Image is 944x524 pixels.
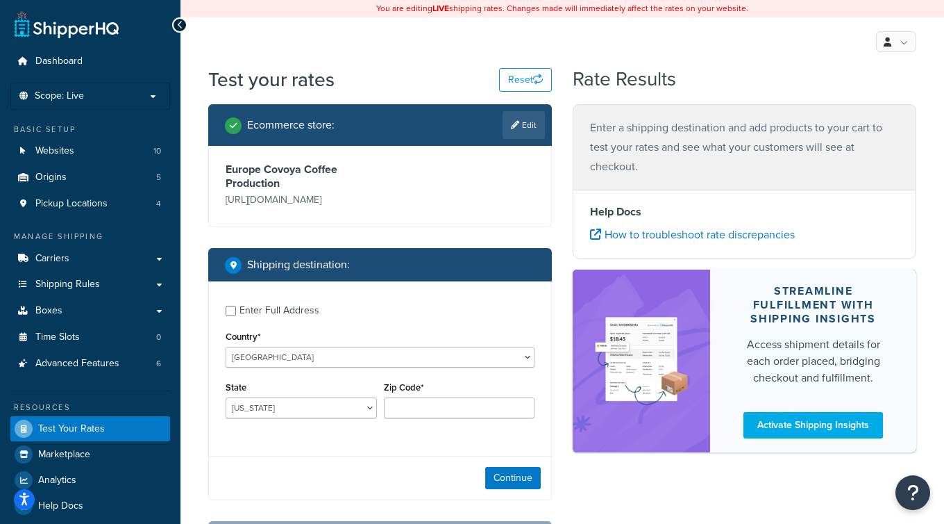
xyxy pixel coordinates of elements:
[38,449,90,461] span: Marketplace
[590,118,899,177] p: Enter a shipping destination and add products to your cart to test your rates and see what your c...
[10,231,170,243] div: Manage Shipping
[35,305,62,317] span: Boxes
[590,227,795,243] a: How to troubleshoot rate discrepancies
[38,423,105,435] span: Test Your Rates
[226,331,260,342] label: Country*
[239,301,319,320] div: Enter Full Address
[10,325,170,350] li: Time Slots
[208,66,335,93] h1: Test your rates
[432,2,449,15] b: LIVE
[743,412,883,439] a: Activate Shipping Insights
[35,56,83,67] span: Dashboard
[226,306,236,316] input: Enter Full Address
[10,493,170,518] a: Help Docs
[743,336,883,386] div: Access shipment details for each order placed, bridging checkout and fulfillment.
[10,246,170,272] a: Carriers
[10,124,170,136] div: Basic Setup
[226,163,377,190] h3: Europe Covoya Coffee Production
[499,68,552,92] button: Reset
[35,331,80,343] span: Time Slots
[35,145,74,157] span: Websites
[10,325,170,350] a: Time Slots0
[10,191,170,217] a: Pickup Locations4
[226,382,246,393] label: State
[10,416,170,441] a: Test Your Rates
[35,198,108,210] span: Pickup Locations
[10,442,170,467] a: Marketplace
[573,69,676,90] h2: Rate Results
[10,402,170,414] div: Resources
[38,475,76,486] span: Analytics
[10,351,170,377] li: Advanced Features
[247,119,335,131] h2: Ecommerce store :
[10,468,170,493] a: Analytics
[895,475,930,510] button: Open Resource Center
[156,331,161,343] span: 0
[156,358,161,370] span: 6
[10,165,170,190] a: Origins5
[503,111,545,139] a: Edit
[590,204,899,220] h4: Help Docs
[35,90,84,102] span: Scope: Live
[10,298,170,324] a: Boxes
[10,272,170,297] a: Shipping Rules
[35,279,100,290] span: Shipping Rules
[226,190,377,210] p: [URL][DOMAIN_NAME]
[384,382,423,393] label: Zip Code*
[247,259,350,271] h2: Shipping destination :
[10,49,170,74] a: Dashboard
[593,290,689,432] img: feature-image-si-e24932ea9b9fcd0ff835db86be1ff8d589347e8876e1638d903ea230a36726be.png
[10,351,170,377] a: Advanced Features6
[156,198,161,210] span: 4
[35,253,69,265] span: Carriers
[10,191,170,217] li: Pickup Locations
[38,500,83,512] span: Help Docs
[35,358,119,370] span: Advanced Features
[10,138,170,164] a: Websites10
[485,467,541,489] button: Continue
[35,172,67,183] span: Origins
[10,138,170,164] li: Websites
[743,284,883,326] div: Streamline Fulfillment with Shipping Insights
[10,165,170,190] li: Origins
[156,172,161,183] span: 5
[153,145,161,157] span: 10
